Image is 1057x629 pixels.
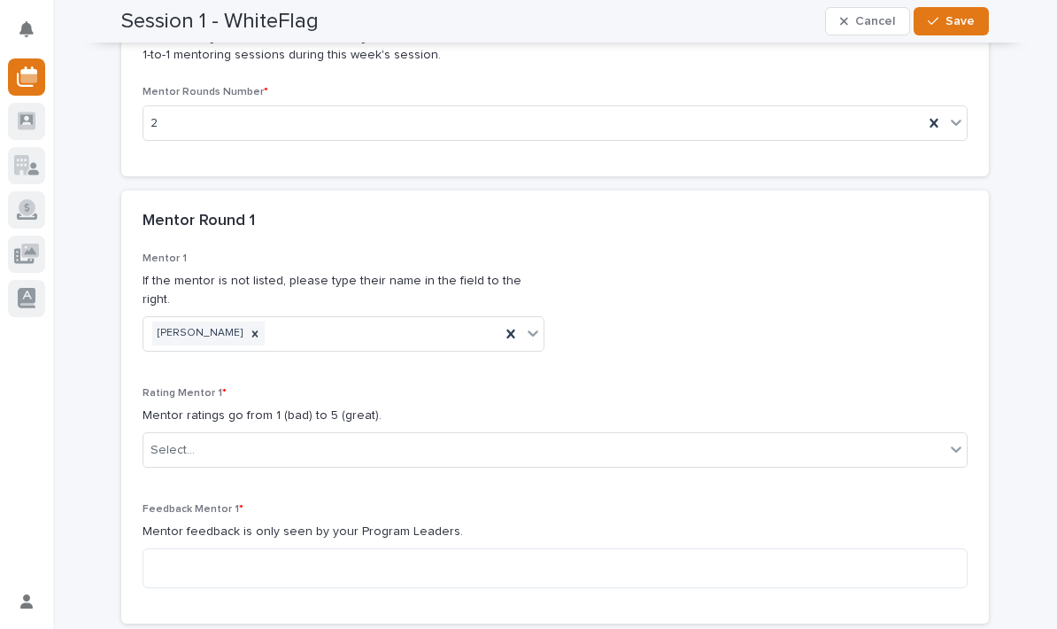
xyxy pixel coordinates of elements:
button: Cancel [825,7,910,35]
div: [PERSON_NAME] [152,322,245,346]
span: Mentor 1 [143,253,187,264]
h2: Session 1 - WhiteFlag [121,9,319,35]
span: Save [945,15,975,27]
div: Notifications [22,21,45,50]
span: Cancel [855,15,895,27]
p: Mentor feedback is only seen by your Program Leaders. [143,523,968,541]
p: Mentor ratings go from 1 (bad) to 5 (great). [143,407,968,425]
h2: Mentor Round 1 [143,212,255,231]
button: Notifications [8,11,45,48]
p: 1-to-1 mentoring sessions during this week's session. [143,47,961,65]
span: Rating Mentor 1 [143,388,227,399]
span: Mentor Rounds Number [143,87,268,97]
span: Feedback Mentor 1 [143,504,243,515]
div: Select... [150,441,195,460]
p: If the mentor is not listed, please type their name in the field to the right. [143,272,544,309]
span: 2 [150,114,158,133]
button: Save [914,7,989,35]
